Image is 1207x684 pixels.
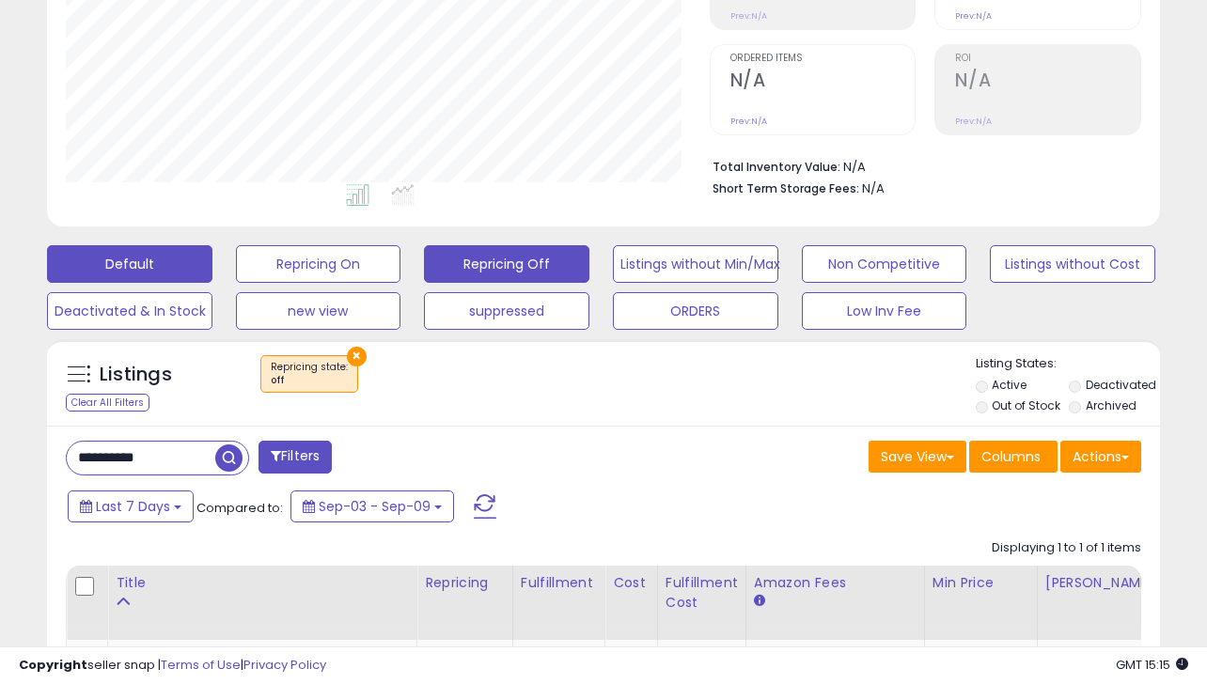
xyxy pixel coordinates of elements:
[100,362,172,388] h5: Listings
[613,292,778,330] button: ORDERS
[730,116,767,127] small: Prev: N/A
[47,245,212,283] button: Default
[19,656,87,674] strong: Copyright
[47,292,212,330] button: Deactivated & In Stock
[96,497,170,516] span: Last 7 Days
[271,360,348,388] span: Repricing state :
[19,657,326,675] div: seller snap | |
[521,573,597,593] div: Fulfillment
[955,116,992,127] small: Prev: N/A
[713,180,859,196] b: Short Term Storage Fees:
[992,377,1027,393] label: Active
[271,374,348,387] div: off
[347,347,367,366] button: ×
[754,593,765,610] small: Amazon Fees.
[981,447,1041,466] span: Columns
[869,441,966,473] button: Save View
[613,573,650,593] div: Cost
[319,497,431,516] span: Sep-03 - Sep-09
[161,656,241,674] a: Terms of Use
[969,441,1058,473] button: Columns
[425,573,505,593] div: Repricing
[666,573,738,613] div: Fulfillment Cost
[66,394,149,412] div: Clear All Filters
[976,355,1161,373] p: Listing States:
[992,397,1060,413] label: Out of Stock
[992,539,1141,557] div: Displaying 1 to 1 of 1 items
[68,490,194,522] button: Last 7 Days
[713,159,840,175] b: Total Inventory Value:
[802,245,967,283] button: Non Competitive
[730,70,916,95] h2: N/A
[196,499,283,517] span: Compared to:
[259,441,332,474] button: Filters
[236,292,401,330] button: new view
[116,573,409,593] div: Title
[424,245,589,283] button: Repricing Off
[290,490,454,522] button: Sep-03 - Sep-09
[955,54,1140,64] span: ROI
[862,179,885,197] span: N/A
[424,292,589,330] button: suppressed
[754,573,917,593] div: Amazon Fees
[802,292,967,330] button: Low Inv Fee
[613,245,778,283] button: Listings without Min/Max
[990,245,1155,283] button: Listings without Cost
[236,245,401,283] button: Repricing On
[1116,656,1188,674] span: 2025-09-17 15:15 GMT
[730,54,916,64] span: Ordered Items
[1086,377,1156,393] label: Deactivated
[730,10,767,22] small: Prev: N/A
[955,10,992,22] small: Prev: N/A
[933,573,1029,593] div: Min Price
[955,70,1140,95] h2: N/A
[243,656,326,674] a: Privacy Policy
[1086,397,1136,413] label: Archived
[713,154,1127,177] li: N/A
[1060,441,1141,473] button: Actions
[1045,573,1157,593] div: [PERSON_NAME]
